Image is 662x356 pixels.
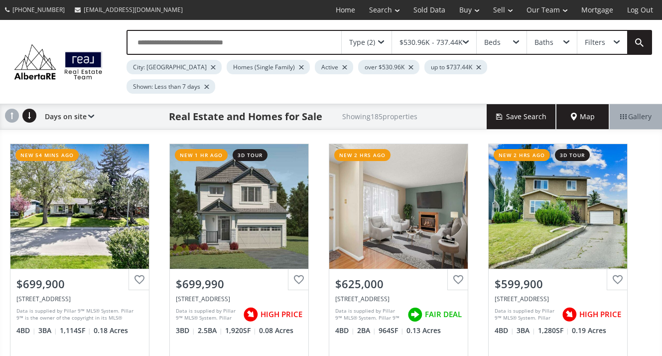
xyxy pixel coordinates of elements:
div: $699,990 [176,276,302,292]
span: HIGH PRICE [261,309,302,320]
button: Save Search [487,104,556,129]
img: rating icon [241,305,261,325]
div: 243 Castlebrook Road NE, Calgary, AB T3J 2C5 [495,295,621,303]
span: 3 BA [38,326,57,336]
span: 4 BD [495,326,514,336]
div: up to $737.44K [424,60,487,74]
div: Homes (Single Family) [227,60,310,74]
div: 8 Heather Place SW, Calgary, AB T2V 3L4 [16,295,143,303]
div: Active [315,60,353,74]
div: $699,900 [16,276,143,292]
span: 3 BD [176,326,195,336]
span: HIGH PRICE [579,309,621,320]
span: Map [571,112,595,122]
span: FAIR DEAL [425,309,462,320]
div: Data is supplied by Pillar 9™ MLS® System. Pillar 9™ is the owner of the copyright in its MLS® Sy... [495,307,557,322]
div: Beds [484,39,501,46]
h2: Showing 185 properties [342,113,417,120]
div: Baths [534,39,553,46]
span: 0.18 Acres [94,326,128,336]
div: $599,900 [495,276,621,292]
div: Data is supplied by Pillar 9™ MLS® System. Pillar 9™ is the owner of the copyright in its MLS® Sy... [335,307,402,322]
span: 1,114 SF [60,326,91,336]
div: $625,000 [335,276,462,292]
span: 0.13 Acres [406,326,441,336]
span: 0.19 Acres [572,326,606,336]
div: Type (2) [349,39,375,46]
span: 4 BD [335,326,355,336]
div: Data is supplied by Pillar 9™ MLS® System. Pillar 9™ is the owner of the copyright in its MLS® Sy... [176,307,238,322]
div: $530.96K - 737.44K [399,39,463,46]
div: 110 Cityline Grove NE, Calgary, AB T3J0X3 [176,295,302,303]
h1: Real Estate and Homes for Sale [169,110,322,124]
div: Shown: Less than 7 days [127,79,215,94]
div: City: [GEOGRAPHIC_DATA] [127,60,222,74]
div: Map [556,104,609,129]
img: rating icon [559,305,579,325]
span: 0.08 Acres [259,326,293,336]
img: rating icon [405,305,425,325]
span: 2.5 BA [198,326,223,336]
div: Days on site [40,104,94,129]
div: Data is supplied by Pillar 9™ MLS® System. Pillar 9™ is the owner of the copyright in its MLS® Sy... [16,307,140,322]
span: 3 BA [517,326,535,336]
span: 1,920 SF [225,326,257,336]
span: 4 BD [16,326,36,336]
span: 964 SF [379,326,404,336]
span: 1,280 SF [538,326,569,336]
div: over $530.96K [358,60,419,74]
div: Filters [585,39,605,46]
span: 2 BA [357,326,376,336]
span: [EMAIL_ADDRESS][DOMAIN_NAME] [84,5,183,14]
div: Gallery [609,104,662,129]
span: Gallery [620,112,652,122]
a: [EMAIL_ADDRESS][DOMAIN_NAME] [70,0,188,19]
img: Logo [10,42,107,82]
span: [PHONE_NUMBER] [12,5,65,14]
div: 811 Seattle Drive, Calgary, AB T2W 0M9 [335,295,462,303]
